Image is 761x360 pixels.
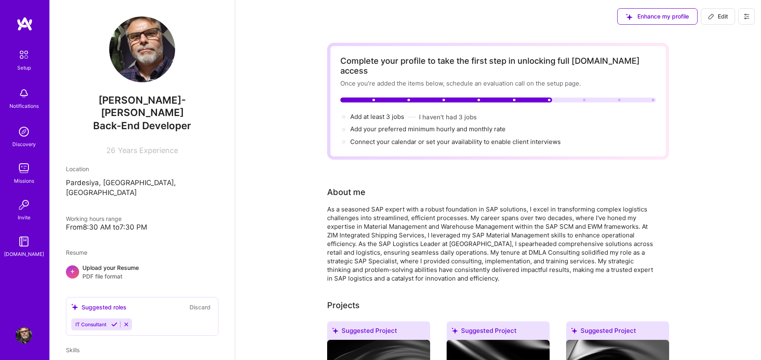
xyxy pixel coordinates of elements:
span: PDF file format [82,272,139,281]
img: discovery [16,123,32,140]
img: Invite [16,197,32,213]
div: null [701,8,735,25]
div: Tell us a little about yourself [327,186,365,198]
img: bell [16,85,32,102]
span: Years Experience [118,146,178,155]
div: Suggested Project [447,321,550,343]
div: Suggested Project [327,321,430,343]
i: icon SuggestedTeams [332,327,338,334]
span: Resume [66,249,87,256]
div: Invite [18,213,30,222]
i: Reject [123,321,129,327]
i: icon SuggestedTeams [571,327,577,334]
div: Suggested roles [71,303,126,311]
div: Add projects you've worked on [327,299,360,311]
i: Accept [111,321,117,327]
span: Connect your calendar or set your availability to enable client interviews [350,138,561,146]
p: Pardesiya, [GEOGRAPHIC_DATA], [GEOGRAPHIC_DATA] [66,178,218,198]
img: User Avatar [16,327,32,344]
div: Suggested Project [566,321,669,343]
div: Missions [14,177,34,185]
div: Once you’re added the items below, schedule an evaluation call on the setup page. [340,79,656,88]
div: As a seasoned SAP expert with a robust foundation in SAP solutions, I excel in transforming compl... [327,205,657,283]
img: User Avatar [109,16,175,82]
div: Projects [327,299,360,311]
a: User Avatar [14,327,34,344]
span: Skills [66,346,80,353]
div: Setup [17,63,31,72]
img: setup [15,46,33,63]
div: [DOMAIN_NAME] [4,250,44,258]
img: logo [16,16,33,31]
span: 26 [106,146,115,155]
div: Complete your profile to take the first step in unlocking full [DOMAIN_NAME] access [340,56,656,76]
div: Notifications [9,102,39,110]
button: I haven't had 3 jobs [419,113,477,121]
div: Discovery [12,140,36,149]
span: Add at least 3 jobs [350,113,404,121]
span: Back-End Developer [93,120,191,132]
span: + [70,267,75,275]
button: Discard [187,302,213,312]
span: [PERSON_NAME]-[PERSON_NAME] [66,94,218,119]
span: Add your preferred minimum hourly and monthly rate [350,125,506,133]
span: Working hours range [66,215,122,222]
i: icon SuggestedTeams [452,327,458,334]
span: IT Consultant [75,321,106,327]
i: icon SuggestedTeams [71,304,78,311]
div: Upload your Resume [82,263,139,281]
button: Edit [701,8,735,25]
span: Edit [708,12,728,21]
div: +Upload your ResumePDF file format [66,263,218,281]
div: From 8:30 AM to 7:30 PM [66,223,218,232]
img: guide book [16,233,32,250]
div: About me [327,186,365,198]
div: Location [66,165,218,173]
img: teamwork [16,160,32,177]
